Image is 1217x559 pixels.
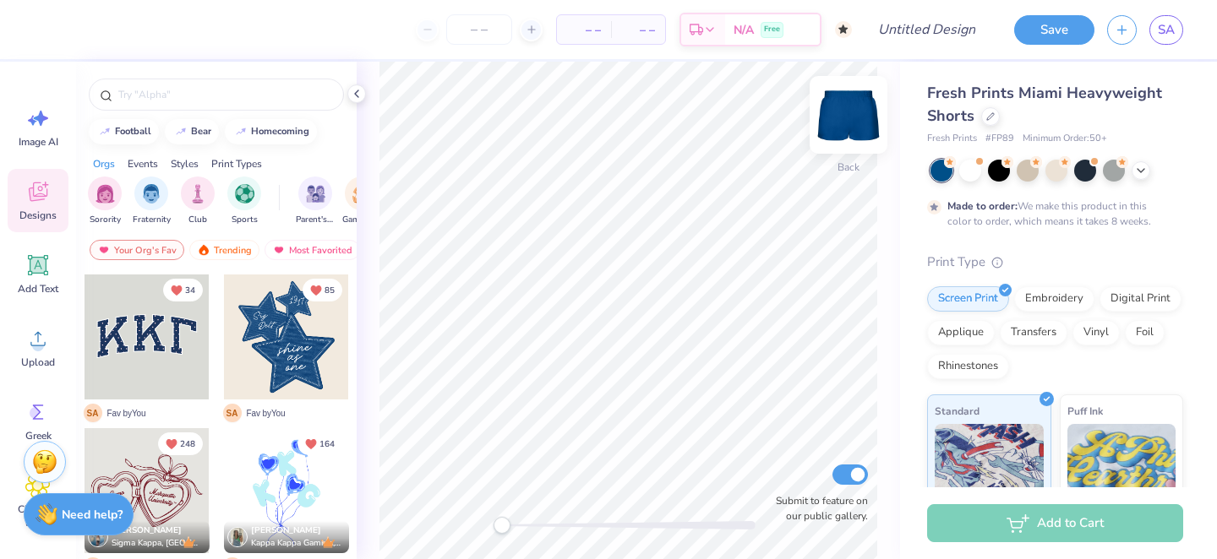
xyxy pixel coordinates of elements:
[865,13,989,46] input: Untitled Design
[297,432,342,455] button: Unlike
[227,176,261,226] div: filter for Sports
[927,83,1162,126] span: Fresh Prints Miami Heavyweight Shorts
[1100,286,1182,312] div: Digital Print
[96,184,115,204] img: Sorority Image
[935,424,1044,508] img: Standard
[1072,320,1120,345] div: Vinyl
[296,214,335,226] span: Parent's Weekend
[1014,15,1094,45] button: Save
[128,156,158,171] div: Events
[223,404,242,422] span: S A
[296,176,335,226] button: filter button
[767,493,868,524] label: Submit to feature on our public gallery.
[1014,286,1094,312] div: Embroidery
[88,176,122,226] div: filter for Sorority
[90,240,184,260] div: Your Org's Fav
[115,127,151,136] div: football
[142,184,161,204] img: Fraternity Image
[93,156,115,171] div: Orgs
[764,24,780,35] span: Free
[235,184,254,204] img: Sports Image
[947,198,1155,229] div: We make this product in this color to order, which means it takes 8 weeks.
[303,279,342,301] button: Unlike
[88,176,122,226] button: filter button
[342,214,381,226] span: Game Day
[927,354,1009,379] div: Rhinestones
[272,244,286,256] img: most_fav.gif
[181,176,215,226] div: filter for Club
[935,402,980,420] span: Standard
[319,440,335,448] span: 164
[247,407,286,420] span: Fav by You
[734,21,754,39] span: N/A
[446,14,512,45] input: – –
[19,209,57,222] span: Designs
[1000,320,1067,345] div: Transfers
[133,176,171,226] div: filter for Fraternity
[171,156,199,171] div: Styles
[18,282,58,296] span: Add Text
[189,240,259,260] div: Trending
[165,119,219,144] button: bear
[342,176,381,226] div: filter for Game Day
[621,21,655,39] span: – –
[306,184,325,204] img: Parent's Weekend Image
[1067,402,1103,420] span: Puff Ink
[1067,424,1176,508] img: Puff Ink
[133,176,171,226] button: filter button
[1125,320,1165,345] div: Foil
[181,176,215,226] button: filter button
[1023,132,1107,146] span: Minimum Order: 50 +
[251,524,321,536] span: [PERSON_NAME]
[1158,20,1175,40] span: SA
[180,440,195,448] span: 248
[112,537,203,550] span: Sigma Kappa, [GEOGRAPHIC_DATA]
[98,127,112,137] img: trend_line.gif
[1149,15,1183,45] a: SA
[117,86,333,103] input: Try "Alpha"
[174,127,188,137] img: trend_line.gif
[567,21,601,39] span: – –
[89,119,159,144] button: football
[19,135,58,149] span: Image AI
[342,176,381,226] button: filter button
[494,517,510,534] div: Accessibility label
[25,429,52,442] span: Greek
[90,214,121,226] span: Sorority
[225,119,317,144] button: homecoming
[158,432,203,455] button: Unlike
[325,286,335,295] span: 85
[265,240,360,260] div: Most Favorited
[191,127,211,136] div: bear
[197,244,210,256] img: trending.gif
[62,507,123,523] strong: Need help?
[107,407,146,420] span: Fav by You
[185,286,195,295] span: 34
[188,184,207,204] img: Club Image
[234,127,248,137] img: trend_line.gif
[112,524,182,536] span: [PERSON_NAME]
[352,184,372,204] img: Game Day Image
[838,160,860,175] div: Back
[251,127,309,136] div: homecoming
[815,81,882,149] img: Back
[927,252,1183,272] div: Print Type
[232,214,258,226] span: Sports
[211,156,262,171] div: Print Types
[927,286,1009,312] div: Screen Print
[97,244,111,256] img: most_fav.gif
[927,320,995,345] div: Applique
[296,176,335,226] div: filter for Parent's Weekend
[21,355,55,369] span: Upload
[10,502,66,529] span: Clipart & logos
[251,537,342,550] span: Kappa Kappa Gamma, [GEOGRAPHIC_DATA]
[163,279,203,301] button: Unlike
[227,176,261,226] button: filter button
[985,132,1014,146] span: # FP89
[927,132,977,146] span: Fresh Prints
[84,404,102,422] span: S A
[947,199,1018,213] strong: Made to order:
[133,214,171,226] span: Fraternity
[188,214,207,226] span: Club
